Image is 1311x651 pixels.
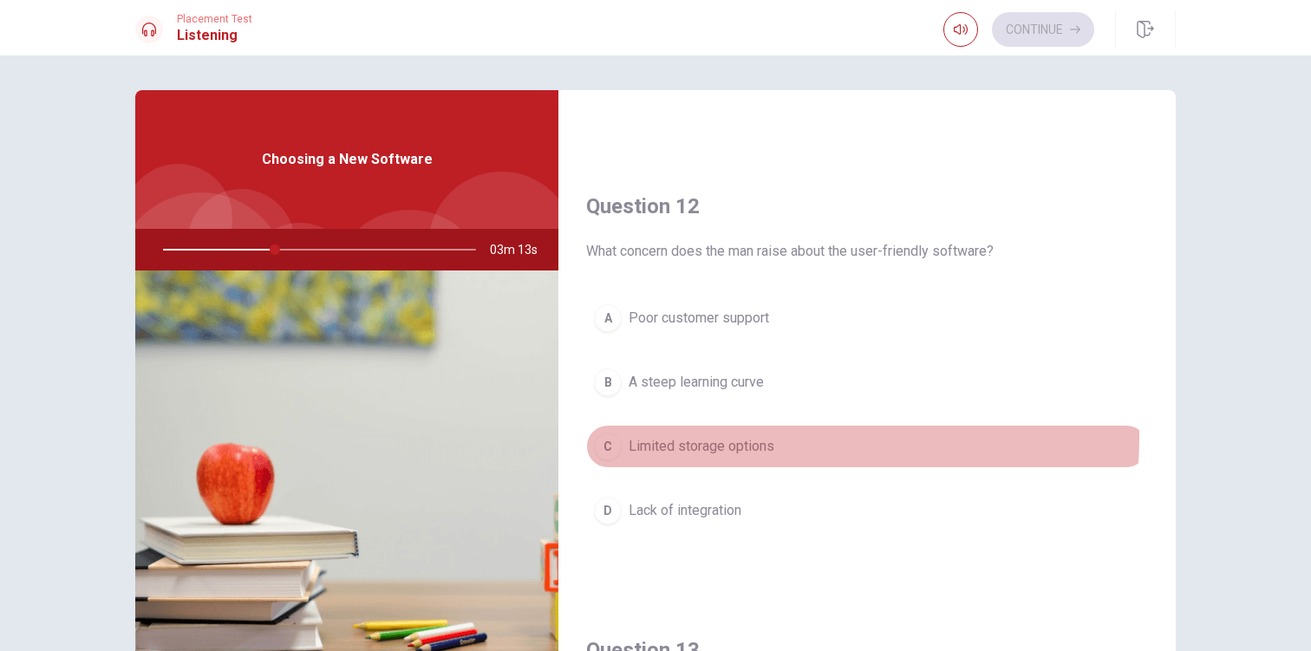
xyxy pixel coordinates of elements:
[586,192,1148,220] h4: Question 12
[262,149,433,170] span: Choosing a New Software
[586,425,1148,468] button: CLimited storage options
[586,489,1148,532] button: DLack of integration
[594,304,622,332] div: A
[177,25,252,46] h1: Listening
[629,372,764,393] span: A steep learning curve
[177,13,252,25] span: Placement Test
[490,229,551,270] span: 03m 13s
[586,241,1148,262] span: What concern does the man raise about the user-friendly software?
[586,361,1148,404] button: BA steep learning curve
[629,308,769,329] span: Poor customer support
[594,368,622,396] div: B
[594,497,622,524] div: D
[629,500,741,521] span: Lack of integration
[629,436,774,457] span: Limited storage options
[586,296,1148,340] button: APoor customer support
[594,433,622,460] div: C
